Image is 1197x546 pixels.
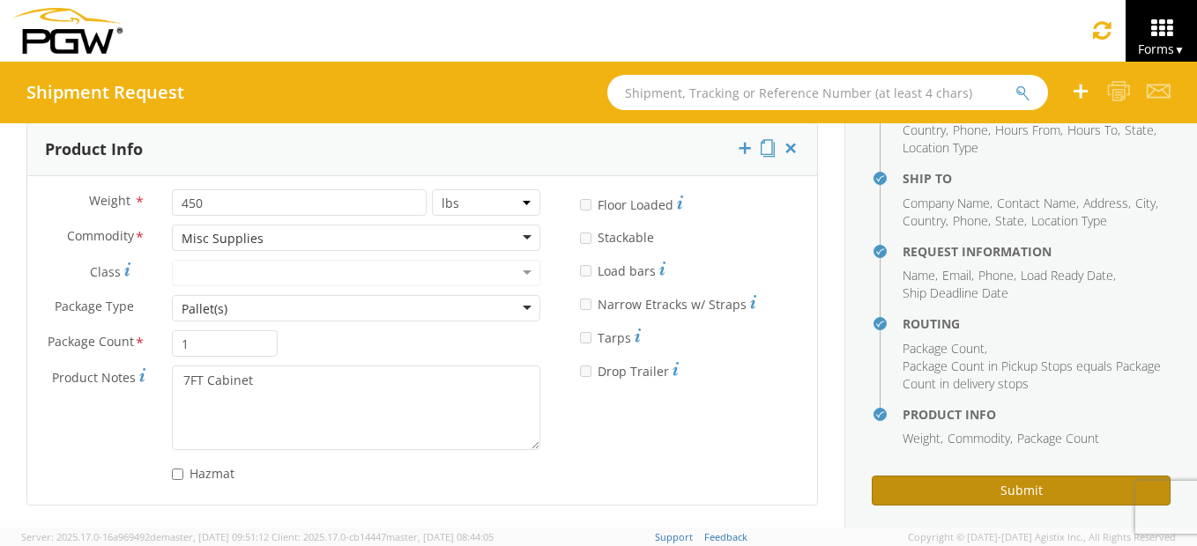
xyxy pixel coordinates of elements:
input: Tarps [580,332,591,343]
li: , [942,267,974,284]
span: Forms [1138,41,1185,57]
span: Server: 2025.17.0-16a969492de [21,530,269,543]
li: , [1083,195,1131,212]
h4: Request Information [903,245,1171,258]
li: , [995,212,1027,230]
label: Drop Trailer [580,359,679,380]
span: Hours To [1067,122,1118,138]
input: Hazmat [172,469,183,480]
span: Phone [953,212,988,229]
span: State [995,212,1024,229]
li: , [903,340,987,358]
span: Weight [89,193,130,210]
span: Commodity [948,430,1010,446]
span: Ship Deadline Date [903,284,1008,301]
input: Narrow Etracks w/ Straps [580,299,591,310]
span: Company Name [903,195,990,211]
span: Class [90,263,121,280]
span: master, [DATE] 09:51:12 [161,530,269,543]
li: , [997,195,1079,212]
input: Load bars [580,265,591,277]
li: , [978,267,1016,284]
h3: Product Info [45,141,143,159]
span: master, [DATE] 08:44:05 [386,530,494,543]
input: Drop Trailer [580,365,591,377]
div: Misc Supplies [182,230,264,247]
input: Shipment, Tracking or Reference Number (at least 4 chars) [607,75,1048,110]
span: Commodity [67,227,134,247]
li: , [1125,122,1156,139]
li: , [995,122,1063,139]
span: Phone [953,122,988,138]
h4: Ship To [903,172,1171,185]
input: Floor Loaded [580,199,591,210]
li: , [953,212,991,230]
li: , [903,267,938,284]
span: Phone [978,267,1014,284]
span: Package Count [48,333,134,353]
label: Floor Loaded [580,193,683,214]
div: Pallet(s) [182,300,227,318]
label: Load bars [580,259,665,280]
input: Stackable [580,232,591,244]
span: City [1135,195,1156,211]
span: Client: 2025.17.0-cb14447 [271,530,494,543]
li: , [903,122,948,139]
button: Submit [872,476,1171,505]
span: Contact Name [997,195,1076,211]
h4: Routing [903,317,1171,330]
span: Load Ready Date [1021,267,1113,284]
span: Name [903,267,935,284]
span: Package Count [903,340,985,357]
img: pgw-form-logo-1aaa8060b1cc70fad034.png [13,8,123,54]
li: , [903,195,993,212]
h4: Product Info [903,408,1171,421]
a: Feedback [704,530,747,543]
span: ▼ [1174,42,1185,57]
h4: Shipment Request [26,83,184,102]
span: Country [903,122,946,138]
a: Support [655,530,693,543]
label: Stackable [580,226,658,247]
span: Email [942,267,971,284]
li: , [1021,267,1116,284]
span: Product Notes [52,369,136,386]
span: Location Type [1031,212,1107,229]
span: Address [1083,195,1128,211]
li: , [948,430,1013,447]
label: Hazmat [172,462,238,483]
span: Weight [903,430,940,446]
span: Package Type [55,298,134,318]
li: , [903,212,948,230]
li: , [903,430,943,447]
label: Tarps [580,326,641,347]
span: Hours From [995,122,1060,138]
label: Narrow Etracks w/ Straps [580,292,756,314]
span: State [1125,122,1154,138]
li: , [953,122,991,139]
span: Copyright © [DATE]-[DATE] Agistix Inc., All Rights Reserved [908,530,1176,544]
li: , [1135,195,1158,212]
span: Package Count [1017,430,1099,446]
span: Package Count in Pickup Stops equals Package Count in delivery stops [903,358,1161,392]
li: , [1067,122,1120,139]
span: Country [903,212,946,229]
span: Location Type [903,139,978,156]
